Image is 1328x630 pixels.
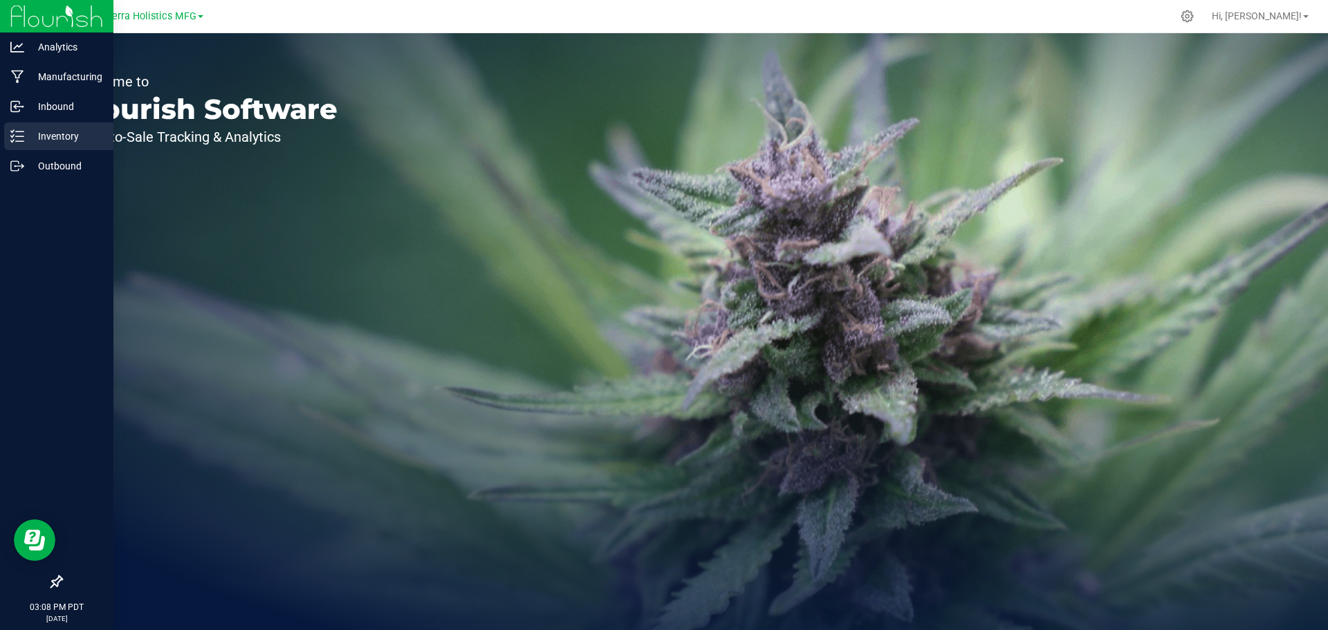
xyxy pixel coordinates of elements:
[6,601,107,613] p: 03:08 PM PDT
[10,40,24,54] inline-svg: Analytics
[6,613,107,624] p: [DATE]
[75,95,338,123] p: Flourish Software
[24,39,107,55] p: Analytics
[10,100,24,113] inline-svg: Inbound
[24,98,107,115] p: Inbound
[80,10,196,22] span: High Sierra Holistics MFG
[14,519,55,561] iframe: Resource center
[10,70,24,84] inline-svg: Manufacturing
[75,75,338,89] p: Welcome to
[10,159,24,173] inline-svg: Outbound
[10,129,24,143] inline-svg: Inventory
[24,128,107,145] p: Inventory
[24,68,107,85] p: Manufacturing
[1212,10,1302,21] span: Hi, [PERSON_NAME]!
[75,130,338,144] p: Seed-to-Sale Tracking & Analytics
[1179,10,1196,23] div: Manage settings
[24,158,107,174] p: Outbound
